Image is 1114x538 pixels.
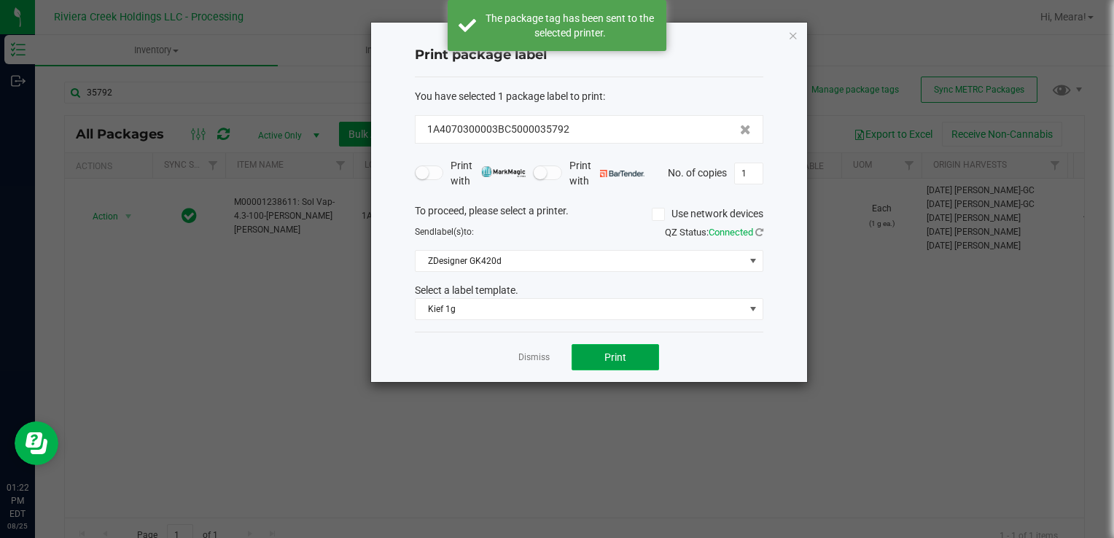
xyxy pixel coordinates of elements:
[709,227,753,238] span: Connected
[415,90,603,102] span: You have selected 1 package label to print
[416,299,744,319] span: Kief 1g
[569,158,644,189] span: Print with
[604,351,626,363] span: Print
[416,251,744,271] span: ZDesigner GK420d
[415,227,474,237] span: Send to:
[415,89,763,104] div: :
[668,166,727,178] span: No. of copies
[600,170,644,177] img: bartender.png
[404,203,774,225] div: To proceed, please select a printer.
[435,227,464,237] span: label(s)
[404,283,774,298] div: Select a label template.
[481,166,526,177] img: mark_magic_cybra.png
[451,158,526,189] span: Print with
[665,227,763,238] span: QZ Status:
[572,344,659,370] button: Print
[652,206,763,222] label: Use network devices
[15,421,58,465] iframe: Resource center
[518,351,550,364] a: Dismiss
[427,122,569,137] span: 1A4070300003BC5000035792
[415,46,763,65] h4: Print package label
[484,11,655,40] div: The package tag has been sent to the selected printer.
